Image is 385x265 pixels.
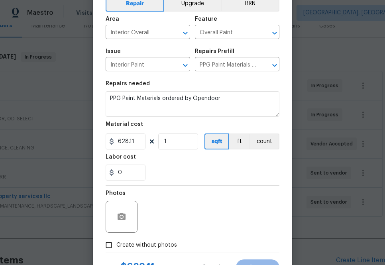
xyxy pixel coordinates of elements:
h5: Repairs needed [106,81,150,86]
button: ft [229,133,249,149]
h5: Labor cost [106,154,136,160]
button: Open [269,60,280,71]
h5: Feature [195,16,217,22]
button: Open [180,27,191,39]
h5: Photos [106,190,126,196]
h5: Area [106,16,119,22]
textarea: PPG Paint Materials ordered by Opendoor [106,91,279,117]
h5: Material cost [106,122,143,127]
span: Create without photos [116,241,177,249]
button: Open [269,27,280,39]
h5: Issue [106,49,121,54]
h5: Repairs Prefill [195,49,234,54]
button: count [249,133,279,149]
button: sqft [204,133,229,149]
button: Open [180,60,191,71]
